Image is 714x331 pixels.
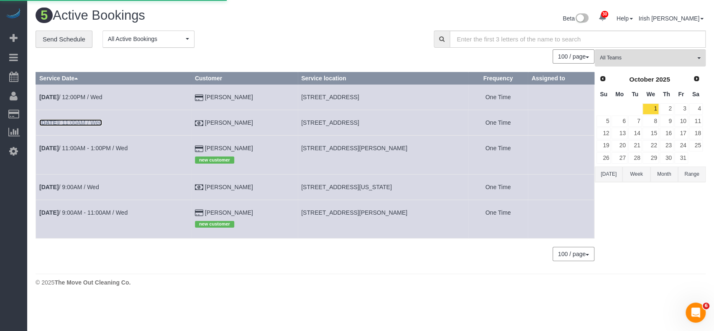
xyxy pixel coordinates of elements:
[195,146,203,152] i: Credit Card Payment
[655,76,670,83] span: 2025
[39,209,128,216] a: [DATE]/ 9:00AM - 11:00AM / Wed
[628,152,642,164] a: 28
[660,103,673,115] a: 2
[660,140,673,151] a: 23
[601,11,608,18] span: 30
[468,72,528,85] th: Frequency
[628,140,642,151] a: 21
[612,115,627,127] a: 6
[195,157,234,163] span: new customer
[39,209,59,216] b: [DATE]
[599,75,606,82] span: Prev
[678,91,684,98] span: Friday
[660,128,673,139] a: 16
[689,115,703,127] a: 11
[298,174,468,200] td: Service location
[191,136,297,174] td: Customer
[615,91,624,98] span: Monday
[595,49,706,67] button: All Teams
[36,85,192,110] td: Schedule date
[528,72,594,85] th: Assigned to
[39,145,128,151] a: [DATE]/ 11:00AM - 1:00PM / Wed
[528,110,594,136] td: Assigned to
[642,103,658,115] a: 1
[595,167,622,182] button: [DATE]
[298,85,468,110] td: Service location
[632,91,638,98] span: Tuesday
[195,95,203,101] i: Credit Card Payment
[612,128,627,139] a: 13
[468,174,528,200] td: Frequency
[39,184,59,190] b: [DATE]
[450,31,706,48] input: Enter the first 3 letters of the name to search
[629,76,654,83] span: October
[703,303,709,309] span: 6
[191,72,297,85] th: Customer
[36,8,364,23] h1: Active Bookings
[689,140,703,151] a: 25
[205,94,253,100] a: [PERSON_NAME]
[646,91,655,98] span: Wednesday
[642,115,658,127] a: 8
[36,110,192,136] td: Schedule date
[617,15,633,22] a: Help
[298,200,468,238] td: Service location
[639,15,704,22] a: Irish [PERSON_NAME]
[628,115,642,127] a: 7
[660,152,673,164] a: 30
[674,115,688,127] a: 10
[674,128,688,139] a: 17
[36,136,192,174] td: Schedule date
[108,35,184,43] span: All Active Bookings
[191,85,297,110] td: Customer
[39,94,102,100] a: [DATE]/ 12:00PM / Wed
[563,15,589,22] a: Beta
[195,121,203,126] i: Check Payment
[596,128,611,139] a: 12
[660,115,673,127] a: 9
[39,184,99,190] a: [DATE]/ 9:00AM / Wed
[597,73,609,85] a: Prev
[692,91,699,98] span: Saturday
[205,145,253,151] a: [PERSON_NAME]
[102,31,194,48] button: All Active Bookings
[301,119,359,126] span: [STREET_ADDRESS]
[301,209,407,216] span: [STREET_ADDRESS][PERSON_NAME]
[575,13,589,24] img: New interface
[528,85,594,110] td: Assigned to
[650,167,678,182] button: Month
[36,278,706,287] div: © 2025
[191,110,297,136] td: Customer
[468,85,528,110] td: Frequency
[5,8,22,20] a: Automaid Logo
[686,303,706,323] iframe: Intercom live chat
[596,115,611,127] a: 5
[528,136,594,174] td: Assigned to
[195,221,234,228] span: new customer
[54,279,131,286] strong: The Move Out Cleaning Co.
[612,152,627,164] a: 27
[205,209,253,216] a: [PERSON_NAME]
[553,49,594,64] nav: Pagination navigation
[39,119,102,126] a: [DATE]/ 11:00AM / Wed
[642,152,658,164] a: 29
[595,49,706,62] ol: All Teams
[600,54,695,62] span: All Teams
[39,94,59,100] b: [DATE]
[674,103,688,115] a: 3
[528,174,594,200] td: Assigned to
[36,174,192,200] td: Schedule date
[642,140,658,151] a: 22
[468,200,528,238] td: Frequency
[298,110,468,136] td: Service location
[691,73,702,85] a: Next
[301,145,407,151] span: [STREET_ADDRESS][PERSON_NAME]
[600,91,607,98] span: Sunday
[553,49,594,64] button: 100 / page
[594,8,611,27] a: 30
[191,200,297,238] td: Customer
[674,140,688,151] a: 24
[195,210,203,216] i: Credit Card Payment
[553,247,594,261] button: 100 / page
[612,140,627,151] a: 20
